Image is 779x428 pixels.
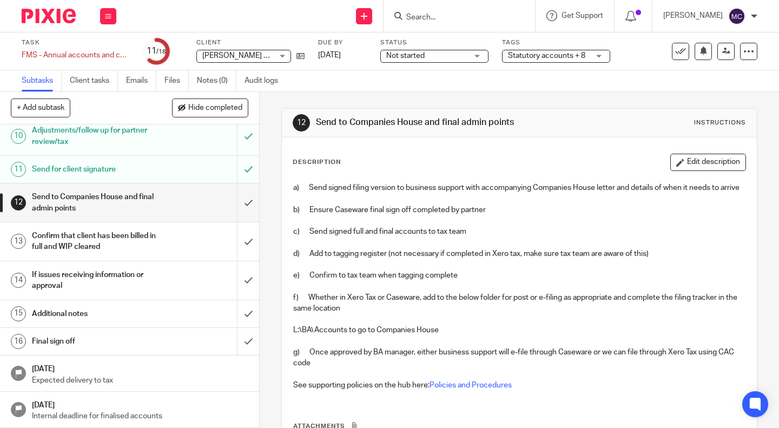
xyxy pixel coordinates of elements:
p: [PERSON_NAME] [663,10,723,21]
img: Pixie [22,9,76,23]
h1: Confirm that client has been billed in full and WIP cleared [32,228,162,255]
div: 11 [147,45,166,57]
div: 11 [11,162,26,177]
div: 13 [11,234,26,249]
p: a) Send signed filing version to business support with accompanying Companies House letter and de... [293,182,745,193]
p: e) Confirm to tax team when tagging complete [293,270,745,281]
div: Instructions [694,118,746,127]
a: Client tasks [70,70,118,91]
a: Policies and Procedures [430,381,512,389]
a: Notes (0) [197,70,236,91]
span: [DATE] [318,51,341,59]
div: FMS - Annual accounts and corporation tax - [DATE] [22,50,130,61]
label: Tags [502,38,610,47]
p: L:\BA\Accounts to go to Companies House [293,325,745,335]
div: 10 [11,129,26,144]
h1: Additional notes [32,306,162,322]
a: Subtasks [22,70,62,91]
span: Get Support [562,12,603,19]
h1: Send for client signature [32,161,162,177]
img: svg%3E [728,8,745,25]
a: Audit logs [245,70,286,91]
p: d) Add to tagging register (not necessary if completed in Xero tax, make sure tax team are aware ... [293,248,745,259]
a: Emails [126,70,156,91]
p: Expected delivery to tax [32,375,248,386]
p: g) Once approved by BA manager, either business support will e-file through Caseware or we can fi... [293,347,745,369]
small: /18 [156,49,166,55]
label: Due by [318,38,367,47]
h1: Send to Companies House and final admin points [32,189,162,216]
p: f) Whether in Xero Tax or Caseware, add to the below folder for post or e-filing as appropriate a... [293,292,745,314]
div: 14 [11,273,26,288]
button: + Add subtask [11,98,70,117]
h1: Adjustments/follow up for partner review/tax [32,122,162,150]
label: Client [196,38,305,47]
span: Statutory accounts + 8 [508,52,585,60]
input: Search [405,13,503,23]
button: Edit description [670,154,746,171]
div: 12 [11,195,26,210]
h1: [DATE] [32,397,248,411]
h1: If issues receiving information or approval [32,267,162,294]
span: Not started [386,52,425,60]
p: Internal deadline for finalised accounts [32,411,248,422]
div: 15 [11,306,26,321]
h1: Final sign off [32,333,162,350]
div: 12 [293,114,310,131]
label: Status [380,38,488,47]
h1: [DATE] [32,361,248,374]
label: Task [22,38,130,47]
p: Description [293,158,341,167]
button: Hide completed [172,98,248,117]
div: 16 [11,334,26,349]
h1: Send to Companies House and final admin points [316,117,543,128]
p: c) Send signed full and final accounts to tax team [293,226,745,237]
span: [PERSON_NAME] Limited [202,52,289,60]
a: Files [164,70,189,91]
div: FMS - Annual accounts and corporation tax - December 2024 [22,50,130,61]
p: b) Ensure Caseware final sign off completed by partner [293,205,745,215]
p: See supporting policies on the hub here: [293,380,745,391]
span: Hide completed [188,104,242,113]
